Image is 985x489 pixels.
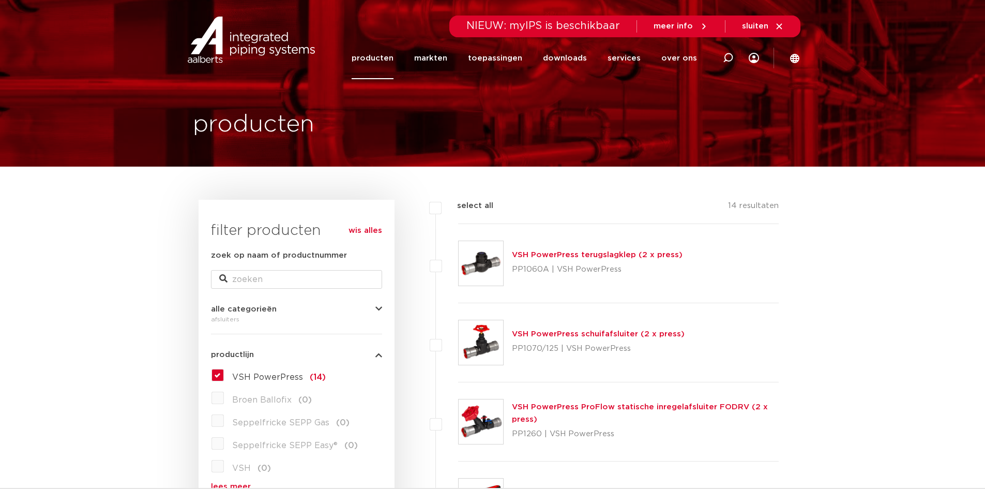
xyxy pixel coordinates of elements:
span: Seppelfricke SEPP Gas [232,419,329,427]
span: sluiten [742,22,768,30]
img: Thumbnail for VSH PowerPress terugslagklep (2 x press) [459,241,503,286]
span: (0) [298,396,312,404]
h1: producten [193,108,314,141]
span: VSH PowerPress [232,373,303,381]
div: afsluiters [211,313,382,325]
p: PP1260 | VSH PowerPress [512,426,779,442]
span: Seppelfricke SEPP Easy® [232,441,338,450]
a: markten [414,37,447,79]
span: meer info [654,22,693,30]
a: downloads [543,37,587,79]
img: Thumbnail for VSH PowerPress ProFlow statische inregelafsluiter FODRV (2 x press) [459,399,503,444]
span: (0) [257,464,271,472]
img: Thumbnail for VSH PowerPress schuifafsluiter (2 x press) [459,320,503,365]
button: alle categorieën [211,305,382,313]
a: services [608,37,641,79]
span: NIEUW: myIPS is beschikbaar [466,21,620,31]
input: zoeken [211,270,382,289]
button: productlijn [211,351,382,359]
a: wis alles [348,225,382,237]
p: PP1060A | VSH PowerPress [512,261,683,278]
span: (0) [336,419,350,427]
nav: Menu [352,37,697,79]
span: productlijn [211,351,254,359]
h3: filter producten [211,220,382,241]
span: VSH [232,464,251,472]
span: Broen Ballofix [232,396,292,404]
a: over ons [661,37,697,79]
span: (14) [310,373,326,381]
a: sluiten [742,22,784,31]
a: producten [352,37,393,79]
a: toepassingen [468,37,522,79]
a: VSH PowerPress ProFlow statische inregelafsluiter FODRV (2 x press) [512,403,768,423]
span: alle categorieën [211,305,277,313]
div: my IPS [749,37,759,79]
label: zoek op naam of productnummer [211,249,347,262]
a: meer info [654,22,708,31]
label: select all [442,200,493,212]
a: VSH PowerPress schuifafsluiter (2 x press) [512,330,685,338]
p: PP1070/125 | VSH PowerPress [512,340,685,357]
span: (0) [344,441,358,450]
a: VSH PowerPress terugslagklep (2 x press) [512,251,683,259]
p: 14 resultaten [728,200,779,216]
